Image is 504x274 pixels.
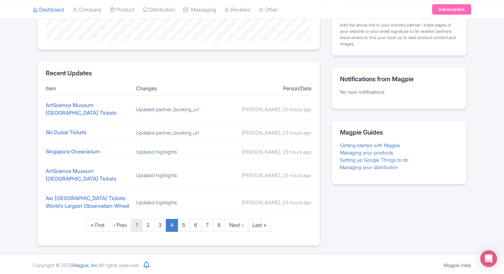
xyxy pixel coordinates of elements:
div: Item [46,85,131,93]
p: No new notifications. [340,88,458,96]
a: Managing your products [340,150,393,155]
a: 2 [142,219,154,232]
a: Getting started with Magpie [340,142,400,148]
a: Setting up Google Things to do [340,157,408,163]
a: ArtScience Museum [GEOGRAPHIC_DATA] Tickets [46,168,117,182]
div: Updated partner_booking_url [136,106,221,113]
div: [PERSON_NAME], 23 hours ago [227,148,311,155]
h2: Notifications from Magpie [340,76,458,83]
div: [PERSON_NAME], 23 hours ago [227,199,311,206]
a: Subscription [432,4,471,15]
div: Person/Date [227,85,311,93]
a: 6 [190,219,202,232]
a: Magpie Help [444,262,471,268]
div: [PERSON_NAME], 23 hours ago [227,172,311,179]
a: Managing your distribution [340,164,398,170]
div: Changes [136,85,221,93]
a: 4 [166,219,178,232]
div: [PERSON_NAME], 22 hours ago [227,106,311,113]
a: « First [86,219,109,232]
span: Magpie, Inc. [73,262,98,268]
a: Ain [GEOGRAPHIC_DATA] Tickets World’s Largest Observation Wheel [46,195,129,210]
a: Next › [225,219,248,232]
h2: Recent Updates [46,70,311,77]
a: 1 [131,219,142,232]
a: 8 [213,219,225,232]
div: Updated partner_booking_url [136,129,221,136]
div: Updated highlights [136,172,221,179]
a: 3 [154,219,166,232]
a: Singapore Oceanarium [46,148,100,155]
div: Add the above link to your industry partner / trade pages of your website or your email signature... [340,22,458,47]
div: Open Intercom Messenger [480,250,497,267]
a: Ski Dubai Tickets [46,129,87,136]
div: Updated highlights [136,199,221,206]
a: 5 [178,219,190,232]
a: Last » [248,219,271,232]
div: Updated highlights [136,148,221,155]
a: 7 [201,219,213,232]
a: ArtScience Museum [GEOGRAPHIC_DATA] Tickets [46,102,117,116]
h2: Magpie Guides [340,129,458,136]
div: Copyright © 2025 All rights reserved. [29,261,143,269]
a: ‹ Prev [109,219,132,232]
div: [PERSON_NAME], 23 hours ago [227,129,311,136]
